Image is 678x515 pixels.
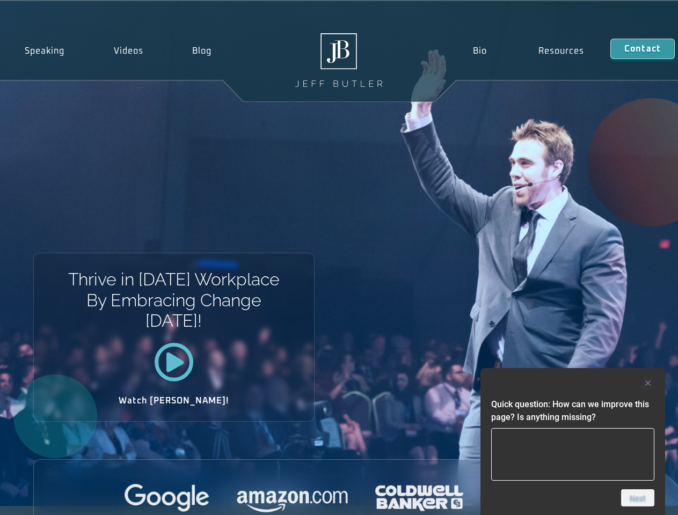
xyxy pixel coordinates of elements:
[641,377,654,389] button: Hide survey
[491,377,654,506] div: Quick question: How can we improve this page? Is anything missing?
[71,396,276,405] h2: Watch [PERSON_NAME]!
[89,39,168,63] a: Videos
[67,269,280,331] h1: Thrive in [DATE] Workplace By Embracing Change [DATE]!
[621,489,654,506] button: Next question
[447,39,513,63] a: Bio
[491,398,654,424] h2: Quick question: How can we improve this page? Is anything missing?
[447,39,610,63] nav: Menu
[491,428,654,481] textarea: Quick question: How can we improve this page? Is anything missing?
[167,39,236,63] a: Blog
[513,39,610,63] a: Resources
[610,39,675,59] a: Contact
[624,45,661,53] span: Contact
